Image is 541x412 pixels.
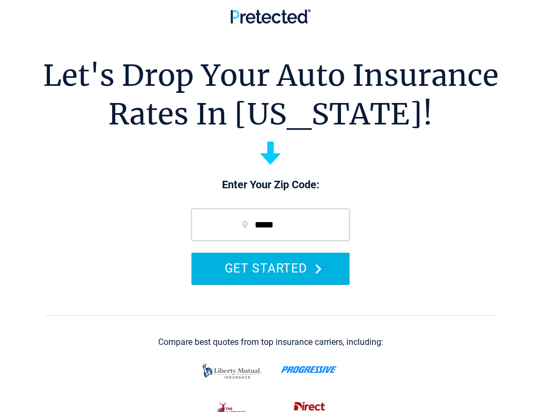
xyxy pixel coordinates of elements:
[191,209,350,241] input: zip code
[281,366,338,373] img: progressive
[191,253,350,283] button: GET STARTED
[158,337,383,347] div: Compare best quotes from top insurance carriers, including:
[199,358,264,384] img: liberty
[43,56,499,134] h1: Let's Drop Your Auto Insurance Rates In [US_STATE]!
[181,178,360,193] p: Enter Your Zip Code:
[231,9,310,24] img: Pretected Logo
